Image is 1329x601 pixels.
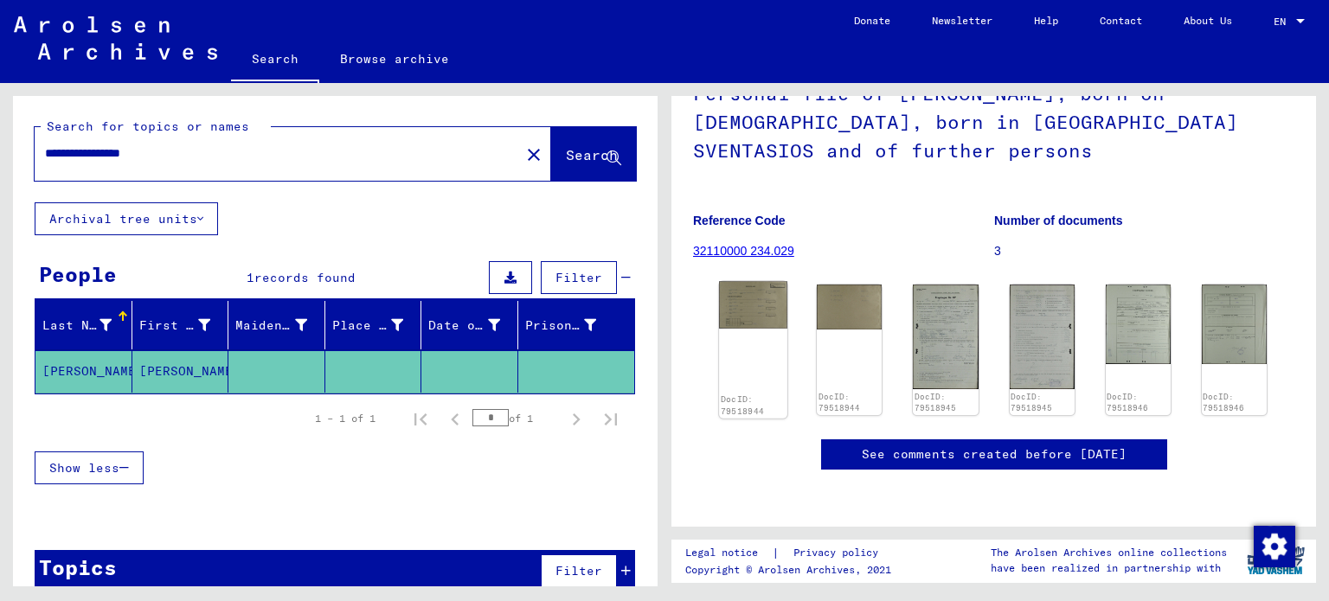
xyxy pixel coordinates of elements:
div: Prisoner # [525,311,619,339]
a: Search [231,38,319,83]
div: of 1 [472,410,559,426]
div: Date of Birth [428,316,500,335]
button: First page [403,401,438,436]
div: Date of Birth [428,311,522,339]
div: First Name [139,311,233,339]
div: Maiden Name [235,316,307,335]
img: 001.jpg [1106,285,1171,364]
mat-header-cell: Date of Birth [421,301,518,349]
span: EN [1274,16,1293,28]
mat-header-cell: Maiden Name [228,301,325,349]
div: Last Name [42,311,133,339]
h1: Personal file of [PERSON_NAME], born on [DEMOGRAPHIC_DATA], born in [GEOGRAPHIC_DATA] SVENTASIOS ... [693,54,1294,187]
a: DocID: 79518945 [1011,392,1052,413]
div: Topics [39,552,117,583]
span: 1 [247,270,254,285]
span: Show less [49,460,119,476]
button: Archival tree units [35,202,218,235]
img: yv_logo.png [1243,539,1308,582]
mat-cell: [PERSON_NAME] [35,350,132,393]
p: 3 [994,242,1294,260]
b: Number of documents [994,214,1123,227]
p: Copyright © Arolsen Archives, 2021 [685,562,899,578]
p: have been realized in partnership with [991,560,1227,576]
button: Filter [541,261,617,294]
button: Show less [35,451,144,484]
button: Filter [541,554,617,587]
img: 001.jpg [913,285,978,389]
div: | [685,544,899,562]
button: Next page [559,401,594,436]
p: The Arolsen Archives online collections [991,545,1227,560]
a: See comments created before [DATE] [862,445,1127,464]
img: 002.jpg [817,285,882,329]
span: Filter [555,563,602,579]
span: Search [566,146,618,163]
a: DocID: 79518945 [915,392,956,413]
div: Place of Birth [332,316,404,335]
a: DocID: 79518944 [819,392,860,413]
a: DocID: 79518944 [721,393,764,416]
b: Reference Code [693,214,786,227]
a: Privacy policy [780,544,899,562]
mat-icon: close [523,144,544,165]
a: Browse archive [319,38,470,80]
mat-header-cell: Last Name [35,301,132,349]
mat-label: Search for topics or names [47,118,249,134]
a: DocID: 79518946 [1107,392,1148,413]
div: Change consent [1253,525,1294,566]
mat-cell: [PERSON_NAME] [132,350,229,393]
img: 001.jpg [719,281,787,329]
span: Filter [555,270,602,285]
div: People [39,259,117,290]
button: Clear [517,137,551,171]
button: Search [551,127,636,181]
div: 1 – 1 of 1 [315,411,376,426]
img: 002.jpg [1202,285,1267,364]
img: Arolsen_neg.svg [14,16,217,60]
img: 002.jpg [1010,285,1075,389]
button: Last page [594,401,628,436]
mat-header-cell: Place of Birth [325,301,422,349]
a: 32110000 234.029 [693,244,794,258]
img: Change consent [1254,526,1295,567]
div: Maiden Name [235,311,329,339]
div: Prisoner # [525,316,597,335]
div: First Name [139,316,211,335]
span: records found [254,270,356,285]
a: DocID: 79518946 [1203,392,1244,413]
div: Place of Birth [332,311,426,339]
mat-header-cell: Prisoner # [518,301,635,349]
mat-header-cell: First Name [132,301,229,349]
button: Previous page [438,401,472,436]
a: Legal notice [685,544,772,562]
div: Last Name [42,316,112,335]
